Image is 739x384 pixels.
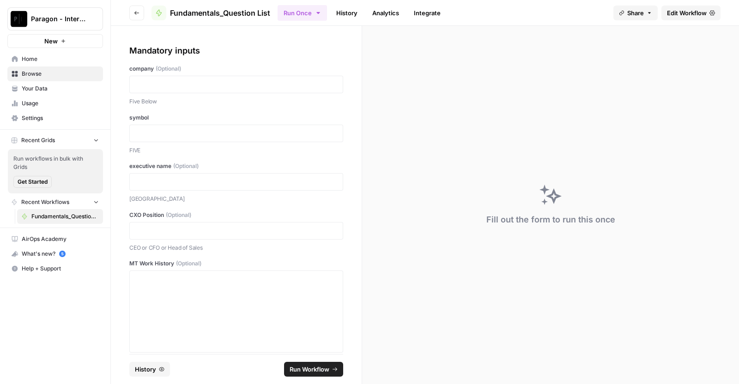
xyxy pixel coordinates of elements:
[129,44,343,57] div: Mandatory inputs
[22,55,99,63] span: Home
[151,6,270,20] a: Fundamentals_Question List
[331,6,363,20] a: History
[59,251,66,257] a: 5
[13,176,52,188] button: Get Started
[22,235,99,243] span: AirOps Academy
[17,209,103,224] a: Fundamentals_Question List
[129,259,343,268] label: MT Work History
[7,111,103,126] a: Settings
[7,7,103,30] button: Workspace: Paragon - Internal Usage
[129,243,343,252] p: CEO or CFO or Head of Sales
[8,247,103,261] div: What's new?
[7,246,103,261] button: What's new? 5
[7,261,103,276] button: Help + Support
[627,8,644,18] span: Share
[18,178,48,186] span: Get Started
[7,34,103,48] button: New
[7,52,103,66] a: Home
[21,198,69,206] span: Recent Workflows
[367,6,405,20] a: Analytics
[129,97,343,106] p: Five Below
[166,211,191,219] span: (Optional)
[22,84,99,93] span: Your Data
[7,66,103,81] a: Browse
[129,65,343,73] label: company
[170,7,270,18] span: Fundamentals_Question List
[486,213,615,226] div: Fill out the form to run this once
[613,6,658,20] button: Share
[135,365,156,374] span: History
[7,232,103,246] a: AirOps Academy
[176,259,201,268] span: (Optional)
[61,252,63,256] text: 5
[667,8,707,18] span: Edit Workflow
[44,36,58,46] span: New
[284,362,343,377] button: Run Workflow
[129,114,343,122] label: symbol
[13,155,97,171] span: Run workflows in bulk with Grids
[173,162,199,170] span: (Optional)
[7,133,103,147] button: Recent Grids
[290,365,329,374] span: Run Workflow
[156,65,181,73] span: (Optional)
[22,70,99,78] span: Browse
[31,212,99,221] span: Fundamentals_Question List
[129,194,343,204] p: [GEOGRAPHIC_DATA]
[7,81,103,96] a: Your Data
[278,5,327,21] button: Run Once
[22,264,99,273] span: Help + Support
[129,362,170,377] button: History
[7,96,103,111] a: Usage
[129,211,343,219] label: CXO Position
[7,195,103,209] button: Recent Workflows
[21,136,55,144] span: Recent Grids
[22,99,99,108] span: Usage
[22,114,99,122] span: Settings
[129,146,343,155] p: FIVE
[31,14,87,24] span: Paragon - Internal Usage
[408,6,446,20] a: Integrate
[11,11,27,27] img: Paragon - Internal Usage Logo
[129,162,343,170] label: executive name
[661,6,721,20] a: Edit Workflow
